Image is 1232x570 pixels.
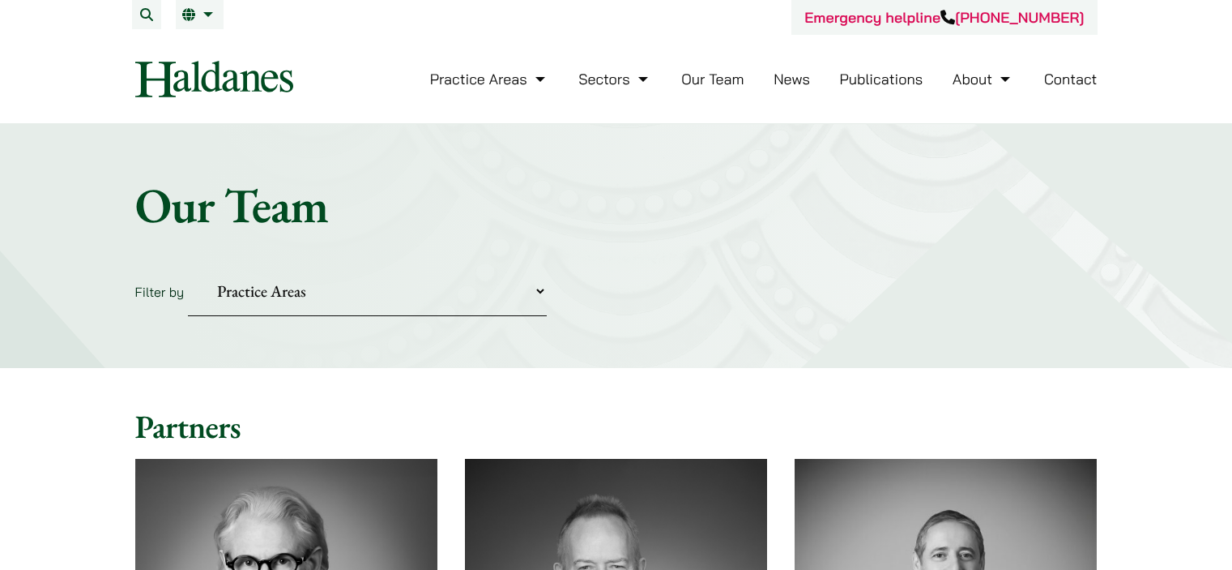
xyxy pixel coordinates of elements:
a: Contact [1044,70,1098,88]
a: Publications [840,70,923,88]
label: Filter by [135,284,185,300]
a: Practice Areas [430,70,549,88]
a: EN [182,8,217,21]
a: Our Team [681,70,744,88]
a: About [953,70,1014,88]
a: News [774,70,810,88]
a: Sectors [578,70,651,88]
h2: Partners [135,407,1098,446]
a: Emergency helpline[PHONE_NUMBER] [804,8,1084,27]
img: Logo of Haldanes [135,61,293,97]
h1: Our Team [135,176,1098,234]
